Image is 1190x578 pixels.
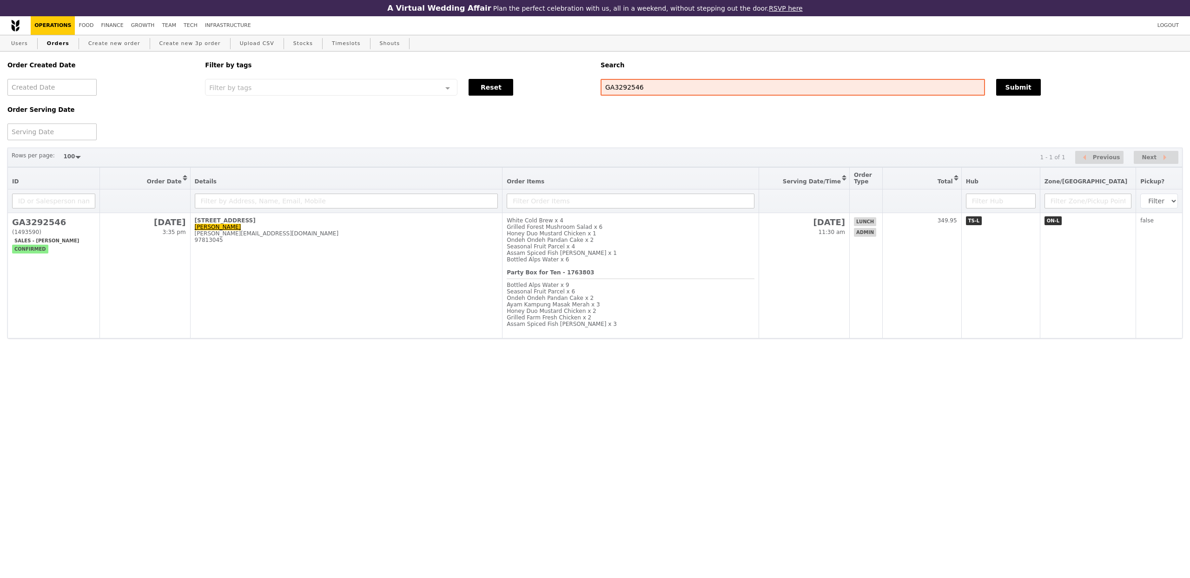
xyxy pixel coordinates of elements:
div: Ondeh Ondeh Pandan Cake x 2 [507,237,754,243]
span: Order Type [854,172,872,185]
input: Filter by Address, Name, Email, Mobile [195,194,498,208]
div: Seasonal Fruit Parcel x 4 [507,243,754,250]
span: Order Items [507,178,544,185]
a: Stocks [290,35,317,52]
img: Grain logo [11,19,20,32]
span: Details [195,178,217,185]
span: admin [854,228,876,237]
div: Assam Spiced Fish [PERSON_NAME] x 1 [507,250,754,256]
input: Created Date [7,79,97,96]
span: TS-L [966,216,982,225]
span: Ondeh Ondeh Pandan Cake x 2 [507,295,594,301]
div: 1 - 1 of 1 [1040,154,1065,161]
a: Operations [31,16,75,35]
a: Growth [127,16,159,35]
button: Next [1134,151,1178,164]
a: Infrastructure [201,16,255,35]
div: Plan the perfect celebration with us, all in a weekend, without stepping out the door. [327,4,863,13]
a: Finance [98,16,127,35]
a: Tech [180,16,201,35]
h3: A Virtual Wedding Affair [387,4,491,13]
span: ID [12,178,19,185]
input: ID or Salesperson name [12,194,95,208]
a: Orders [43,35,73,52]
span: Pickup? [1140,178,1164,185]
div: [PERSON_NAME][EMAIL_ADDRESS][DOMAIN_NAME] [195,230,498,237]
a: Team [158,16,180,35]
b: Party Box for Ten - 1763803 [507,269,594,276]
span: 3:35 pm [163,229,186,235]
span: Bottled Alps Water x 9 [507,282,569,288]
span: Honey Duo Mustard Chicken x 2 [507,308,596,314]
a: [PERSON_NAME] [195,224,241,230]
h2: GA3292546 [12,217,95,227]
span: ON-L [1045,216,1062,225]
div: Grilled Forest Mushroom Salad x 6 [507,224,754,230]
input: Filter Hub [966,194,1036,208]
a: Users [7,35,32,52]
h2: [DATE] [763,217,845,227]
div: White Cold Brew x 4 [507,217,754,224]
input: Filter Order Items [507,194,754,208]
div: (1493590) [12,229,95,235]
a: Food [75,16,97,35]
a: Timeslots [328,35,364,52]
a: Create new 3p order [156,35,225,52]
a: Shouts [376,35,404,52]
h2: [DATE] [104,217,186,227]
div: [STREET_ADDRESS] [195,217,498,224]
div: Bottled Alps Water x 6 [507,256,754,263]
span: Grilled Farm Fresh Chicken x 2 [507,314,591,321]
h5: Order Serving Date [7,106,194,113]
button: Submit [996,79,1041,96]
button: Reset [469,79,513,96]
span: Zone/[GEOGRAPHIC_DATA] [1045,178,1128,185]
div: 97813045 [195,237,498,243]
span: false [1140,217,1154,224]
h5: Search [601,62,1183,69]
input: Serving Date [7,123,97,140]
span: 349.95 [938,217,957,224]
h5: Filter by tags [205,62,589,69]
input: Search any field [601,79,985,96]
a: RSVP here [769,5,803,12]
span: Previous [1093,152,1120,163]
div: Honey Duo Mustard Chicken x 1 [507,230,754,237]
h5: Order Created Date [7,62,194,69]
span: Ayam Kampung Masak Merah x 3 [507,301,600,308]
a: Logout [1154,16,1183,35]
button: Previous [1075,151,1124,164]
span: lunch [854,217,876,226]
span: Seasonal Fruit Parcel x 6 [507,288,575,295]
span: Hub [966,178,978,185]
input: Filter Zone/Pickup Point [1045,194,1132,208]
a: Upload CSV [236,35,278,52]
span: Filter by tags [209,83,251,91]
label: Rows per page: [12,151,55,160]
span: Assam Spiced Fish [PERSON_NAME] x 3 [507,321,617,327]
span: Next [1142,152,1157,163]
span: confirmed [12,245,48,253]
span: Sales - [PERSON_NAME] [12,236,81,245]
a: Create new order [85,35,144,52]
span: 11:30 am [819,229,845,235]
